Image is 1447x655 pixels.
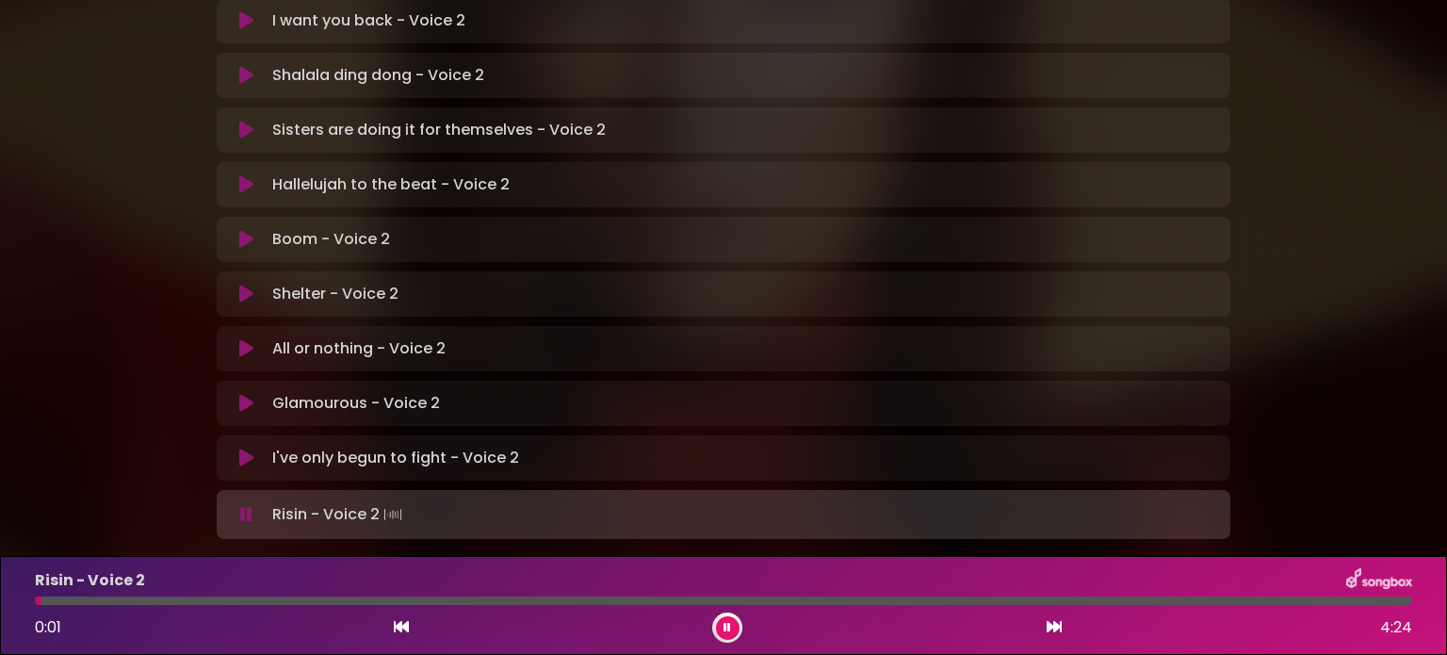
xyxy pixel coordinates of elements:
p: Shelter - Voice 2 [272,283,398,305]
p: Risin - Voice 2 [272,501,406,528]
p: Glamourous - Voice 2 [272,392,440,415]
span: 0:01 [35,616,61,638]
p: Hallelujah to the beat - Voice 2 [272,173,510,196]
img: songbox-logo-white.png [1346,568,1412,593]
p: All or nothing - Voice 2 [272,337,446,360]
span: 4:24 [1380,616,1412,639]
img: waveform4.gif [380,501,406,528]
p: Shalala ding dong - Voice 2 [272,64,484,87]
p: I want you back - Voice 2 [272,9,465,32]
p: Boom - Voice 2 [272,228,390,251]
p: Sisters are doing it for themselves - Voice 2 [272,119,606,141]
p: Risin - Voice 2 [35,569,145,592]
p: I've only begun to fight - Voice 2 [272,447,519,469]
